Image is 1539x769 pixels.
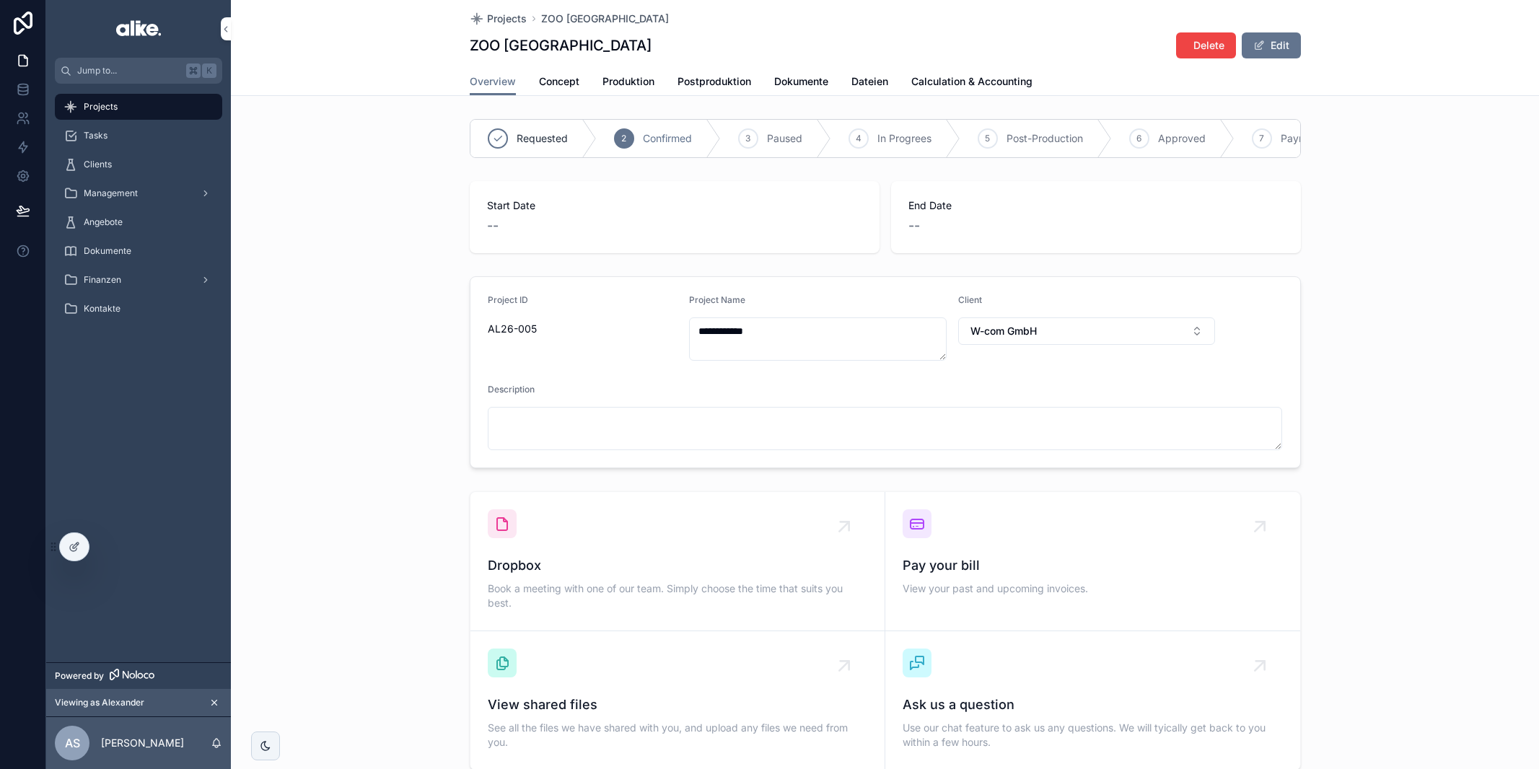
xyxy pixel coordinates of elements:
a: Overview [470,69,516,96]
a: Projects [470,12,527,26]
span: View shared files [488,695,867,715]
span: Tasks [84,130,108,141]
a: Pay your billView your past and upcoming invoices. [885,492,1300,631]
span: K [203,65,215,76]
span: In Progrees [877,131,931,146]
a: Postproduktion [678,69,751,97]
span: Approved [1158,131,1206,146]
span: Overview [470,74,516,89]
button: Select Button [958,317,1216,345]
a: Projects [55,94,222,120]
a: Powered by [46,662,231,689]
a: Tasks [55,123,222,149]
p: [PERSON_NAME] [101,736,184,750]
span: See all the files we have shared with you, and upload any files we need from you. [488,721,867,750]
span: Calculation & Accounting [911,74,1032,89]
span: Powered by [55,670,104,682]
span: View your past and upcoming invoices. [903,581,1283,596]
a: Dateien [851,69,888,97]
span: Projects [487,12,527,26]
span: Project Name [689,294,745,305]
span: Ask us a question [903,695,1283,715]
span: Kontakte [84,303,120,315]
span: Book a meeting with one of our team. Simply choose the time that suits you best. [488,581,867,610]
span: Dateien [851,74,888,89]
span: Postproduktion [678,74,751,89]
span: Finanzen [84,274,121,286]
span: 5 [985,133,990,144]
span: Post-Production [1007,131,1083,146]
span: Projects [84,101,118,113]
span: Clients [84,159,112,170]
a: Finanzen [55,267,222,293]
span: AL26-005 [488,322,678,336]
span: 3 [745,133,750,144]
span: Client [958,294,982,305]
a: Produktion [602,69,654,97]
span: Viewing as Alexander [55,697,144,708]
span: Confirmed [643,131,692,146]
span: Paused [767,131,802,146]
a: ZOO [GEOGRAPHIC_DATA] [541,12,669,26]
span: Delete [1193,38,1224,53]
button: Edit [1242,32,1301,58]
span: 6 [1136,133,1141,144]
span: -- [487,216,499,236]
span: -- [908,216,920,236]
span: Dokumente [774,74,828,89]
span: Pay your bill [903,555,1283,576]
span: Dokumente [84,245,131,257]
span: Concept [539,74,579,89]
a: Clients [55,151,222,177]
span: W-com GmbH [970,324,1037,338]
span: AS [65,734,80,752]
a: Dokumente [774,69,828,97]
span: 7 [1259,133,1264,144]
span: 4 [856,133,861,144]
button: Delete [1176,32,1236,58]
span: Produktion [602,74,654,89]
a: Dokumente [55,238,222,264]
span: Dropbox [488,555,867,576]
span: Project ID [488,294,528,305]
span: End Date [908,198,1284,213]
button: Jump to...K [55,58,222,84]
span: Jump to... [77,65,180,76]
a: DropboxBook a meeting with one of our team. Simply choose the time that suits you best. [470,492,885,631]
span: Requested [517,131,568,146]
span: Angebote [84,216,123,228]
a: Kontakte [55,296,222,322]
h1: ZOO [GEOGRAPHIC_DATA] [470,35,652,56]
a: Concept [539,69,579,97]
span: Use our chat feature to ask us any questions. We will tyically get back to you within a few hours. [903,721,1283,750]
span: Payment pending [1281,131,1364,146]
img: App logo [116,17,160,40]
div: scrollable content [46,84,231,340]
a: Calculation & Accounting [911,69,1032,97]
span: Start Date [487,198,862,213]
span: Description [488,384,535,395]
a: Angebote [55,209,222,235]
span: 2 [621,133,626,144]
span: Management [84,188,138,199]
a: Management [55,180,222,206]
